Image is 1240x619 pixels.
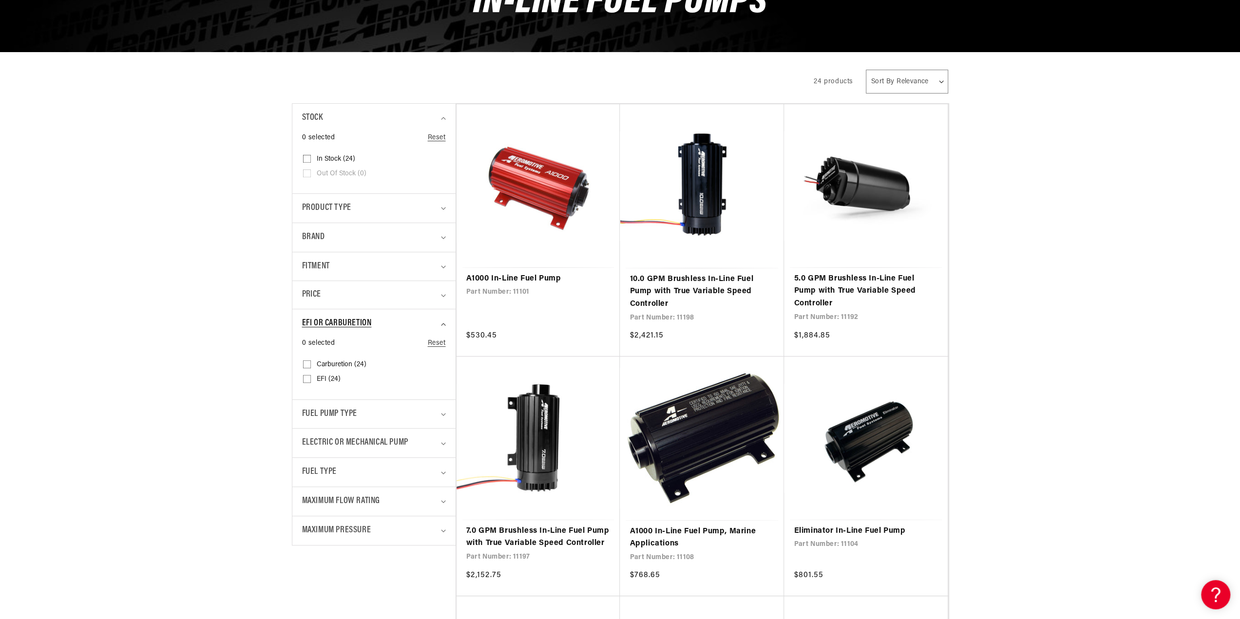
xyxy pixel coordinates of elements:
span: Electric or Mechanical Pump [302,436,408,450]
summary: Fuel Type (0 selected) [302,458,446,487]
span: Out of stock (0) [317,169,366,178]
summary: Fuel Pump Type (0 selected) [302,400,446,429]
a: A1000 In-Line Fuel Pump [466,273,610,285]
span: Maximum Flow Rating [302,494,380,508]
span: Product type [302,201,351,215]
span: Maximum Pressure [302,524,371,538]
summary: Maximum Flow Rating (0 selected) [302,487,446,516]
a: Reset [428,132,446,143]
span: EFI or Carburetion [302,317,372,331]
span: Fuel Type [302,465,337,479]
summary: Brand (0 selected) [302,223,446,252]
summary: Electric or Mechanical Pump (0 selected) [302,429,446,457]
summary: Price [302,281,446,309]
span: Fitment [302,260,330,274]
span: Price [302,288,321,301]
span: Stock [302,111,323,125]
a: 7.0 GPM Brushless In-Line Fuel Pump with True Variable Speed Controller [466,525,610,550]
a: Eliminator In-Line Fuel Pump [794,525,938,538]
span: 0 selected [302,132,335,143]
span: Fuel Pump Type [302,407,357,421]
summary: Maximum Pressure (0 selected) [302,516,446,545]
span: 24 products [814,78,853,85]
summary: Stock (0 selected) [302,104,446,132]
a: 5.0 GPM Brushless In-Line Fuel Pump with True Variable Speed Controller [794,273,938,310]
summary: Product type (0 selected) [302,194,446,223]
a: Reset [428,338,446,349]
span: EFI (24) [317,375,341,384]
span: In stock (24) [317,155,355,164]
summary: EFI or Carburetion (0 selected) [302,309,446,338]
span: Brand [302,230,325,244]
span: Carburetion (24) [317,360,366,369]
summary: Fitment (0 selected) [302,252,446,281]
span: 0 selected [302,338,335,349]
a: A1000 In-Line Fuel Pump, Marine Applications [630,525,774,550]
a: 10.0 GPM Brushless In-Line Fuel Pump with True Variable Speed Controller [630,273,774,311]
